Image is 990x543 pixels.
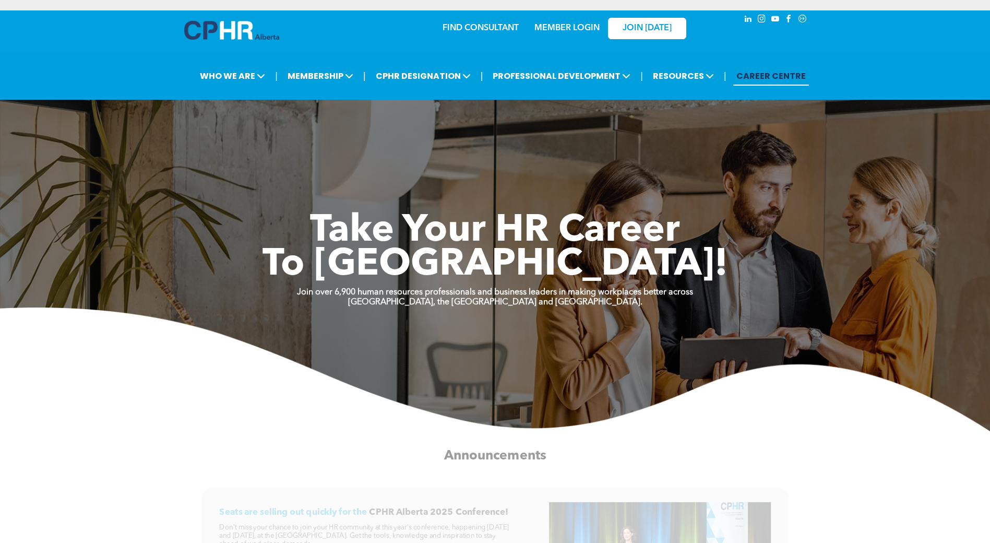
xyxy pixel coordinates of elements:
[348,298,642,306] strong: [GEOGRAPHIC_DATA], the [GEOGRAPHIC_DATA] and [GEOGRAPHIC_DATA].
[608,18,686,39] a: JOIN [DATE]
[724,65,726,87] li: |
[650,66,717,86] span: RESOURCES
[756,13,768,27] a: instagram
[297,288,693,297] strong: Join over 6,900 human resources professionals and business leaders in making workplaces better ac...
[275,65,278,87] li: |
[219,508,367,517] span: Seats are selling out quickly for the
[743,13,754,27] a: linkedin
[770,13,781,27] a: youtube
[444,449,546,462] span: Announcements
[481,65,483,87] li: |
[783,13,795,27] a: facebook
[184,21,279,40] img: A blue and white logo for cp alberta
[373,66,474,86] span: CPHR DESIGNATION
[640,65,643,87] li: |
[263,246,728,284] span: To [GEOGRAPHIC_DATA]!
[733,66,809,86] a: CAREER CENTRE
[284,66,356,86] span: MEMBERSHIP
[534,24,600,32] a: MEMBER LOGIN
[490,66,634,86] span: PROFESSIONAL DEVELOPMENT
[443,24,519,32] a: FIND CONSULTANT
[310,213,680,250] span: Take Your HR Career
[363,65,366,87] li: |
[623,23,672,33] span: JOIN [DATE]
[197,66,268,86] span: WHO WE ARE
[369,508,508,517] span: CPHR Alberta 2025 Conference!
[797,13,808,27] a: Social network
